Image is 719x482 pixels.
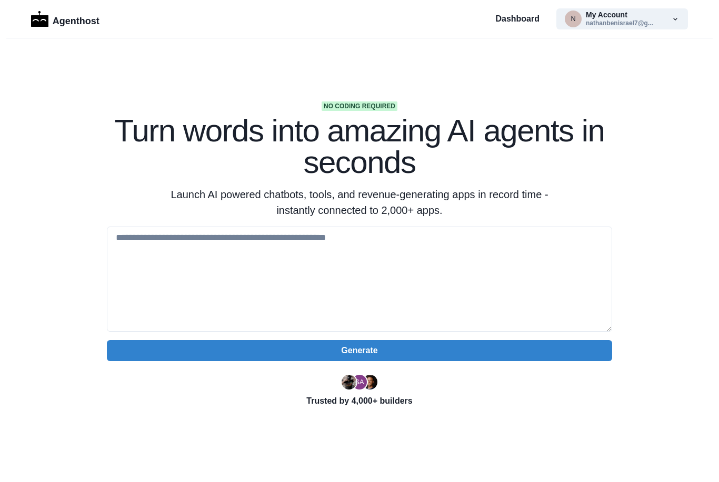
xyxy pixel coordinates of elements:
h1: Turn words into amazing AI agents in seconds [107,115,612,178]
img: Kent Dodds [363,375,377,389]
a: Dashboard [495,13,540,25]
span: No coding required [322,101,397,111]
button: nathanbenisrael7@gmail.comMy Accountnathanbenisrael7@g... [556,8,688,29]
p: Launch AI powered chatbots, tools, and revenue-generating apps in record time - instantly connect... [157,187,562,218]
button: Generate [107,340,612,361]
a: LogoAgenthost [31,10,99,28]
img: Ryan Florence [342,375,356,389]
p: Agenthost [53,10,99,28]
img: Logo [31,11,48,27]
p: Trusted by 4,000+ builders [107,395,612,407]
div: Segun Adebayo [355,379,364,386]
